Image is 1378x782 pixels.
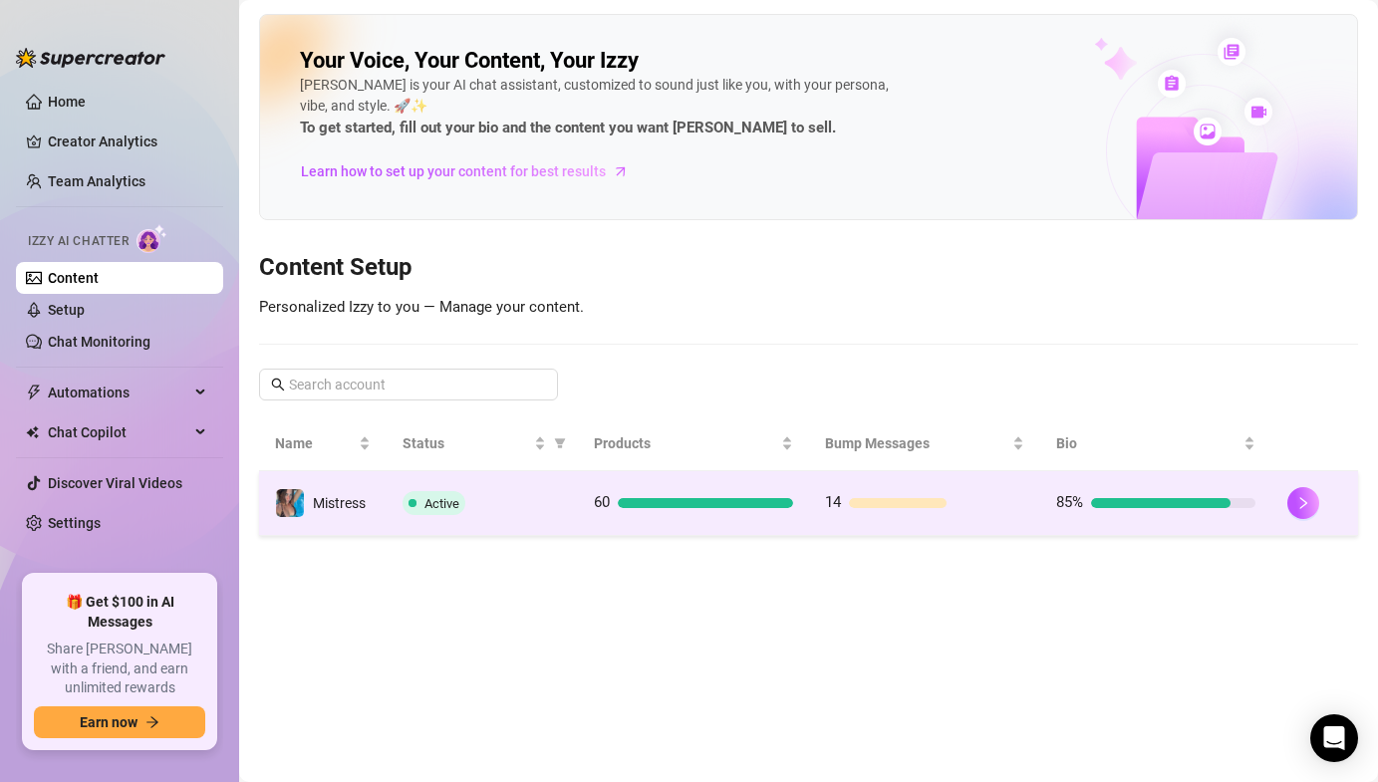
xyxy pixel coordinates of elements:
[48,94,86,110] a: Home
[825,493,841,511] span: 14
[48,173,145,189] a: Team Analytics
[34,640,205,698] span: Share [PERSON_NAME] with a friend, and earn unlimited rewards
[16,48,165,68] img: logo-BBDzfeDw.svg
[275,432,355,454] span: Name
[48,302,85,318] a: Setup
[825,432,1008,454] span: Bump Messages
[387,416,578,471] th: Status
[80,714,138,730] span: Earn now
[259,252,1358,284] h3: Content Setup
[34,706,205,738] button: Earn nowarrow-right
[1056,432,1240,454] span: Bio
[300,47,639,75] h2: Your Voice, Your Content, Your Izzy
[554,437,566,449] span: filter
[403,432,530,454] span: Status
[26,425,39,439] img: Chat Copilot
[1296,496,1310,510] span: right
[594,493,610,511] span: 60
[578,416,809,471] th: Products
[271,378,285,391] span: search
[48,515,101,531] a: Settings
[34,593,205,632] span: 🎁 Get $100 in AI Messages
[1048,16,1357,219] img: ai-chatter-content-library-cLFOSyPT.png
[137,224,167,253] img: AI Chatter
[313,495,366,511] span: Mistress
[289,374,530,395] input: Search account
[1056,493,1083,511] span: 85%
[48,126,207,157] a: Creator Analytics
[48,334,150,350] a: Chat Monitoring
[550,428,570,458] span: filter
[145,715,159,729] span: arrow-right
[48,270,99,286] a: Content
[424,496,459,511] span: Active
[301,160,606,182] span: Learn how to set up your content for best results
[28,232,129,251] span: Izzy AI Chatter
[259,416,387,471] th: Name
[611,161,631,181] span: arrow-right
[276,489,304,517] img: Mistress
[1040,416,1271,471] th: Bio
[1310,714,1358,762] div: Open Intercom Messenger
[48,475,182,491] a: Discover Viral Videos
[594,432,777,454] span: Products
[1287,487,1319,519] button: right
[300,155,644,187] a: Learn how to set up your content for best results
[300,75,898,140] div: [PERSON_NAME] is your AI chat assistant, customized to sound just like you, with your persona, vi...
[26,385,42,400] span: thunderbolt
[300,119,836,136] strong: To get started, fill out your bio and the content you want [PERSON_NAME] to sell.
[48,377,189,408] span: Automations
[259,298,584,316] span: Personalized Izzy to you — Manage your content.
[809,416,1040,471] th: Bump Messages
[48,416,189,448] span: Chat Copilot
